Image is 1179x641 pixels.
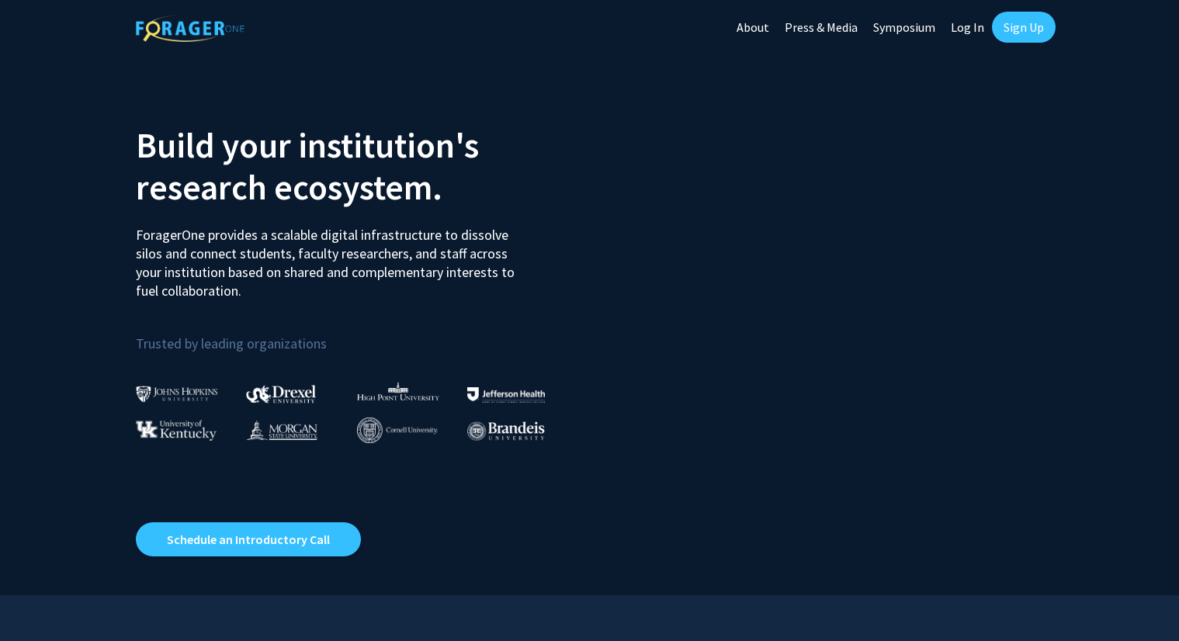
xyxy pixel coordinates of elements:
a: Sign Up [992,12,1056,43]
img: University of Kentucky [136,420,217,441]
img: ForagerOne Logo [136,15,244,42]
img: Johns Hopkins University [136,386,218,402]
a: Opens in a new tab [136,522,361,556]
h2: Build your institution's research ecosystem. [136,124,578,208]
img: High Point University [357,382,439,400]
img: Cornell University [357,418,438,443]
p: Trusted by leading organizations [136,313,578,355]
img: Morgan State University [246,420,317,440]
img: Thomas Jefferson University [467,387,545,402]
p: ForagerOne provides a scalable digital infrastructure to dissolve silos and connect students, fac... [136,214,525,300]
img: Brandeis University [467,421,545,441]
img: Drexel University [246,385,316,403]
